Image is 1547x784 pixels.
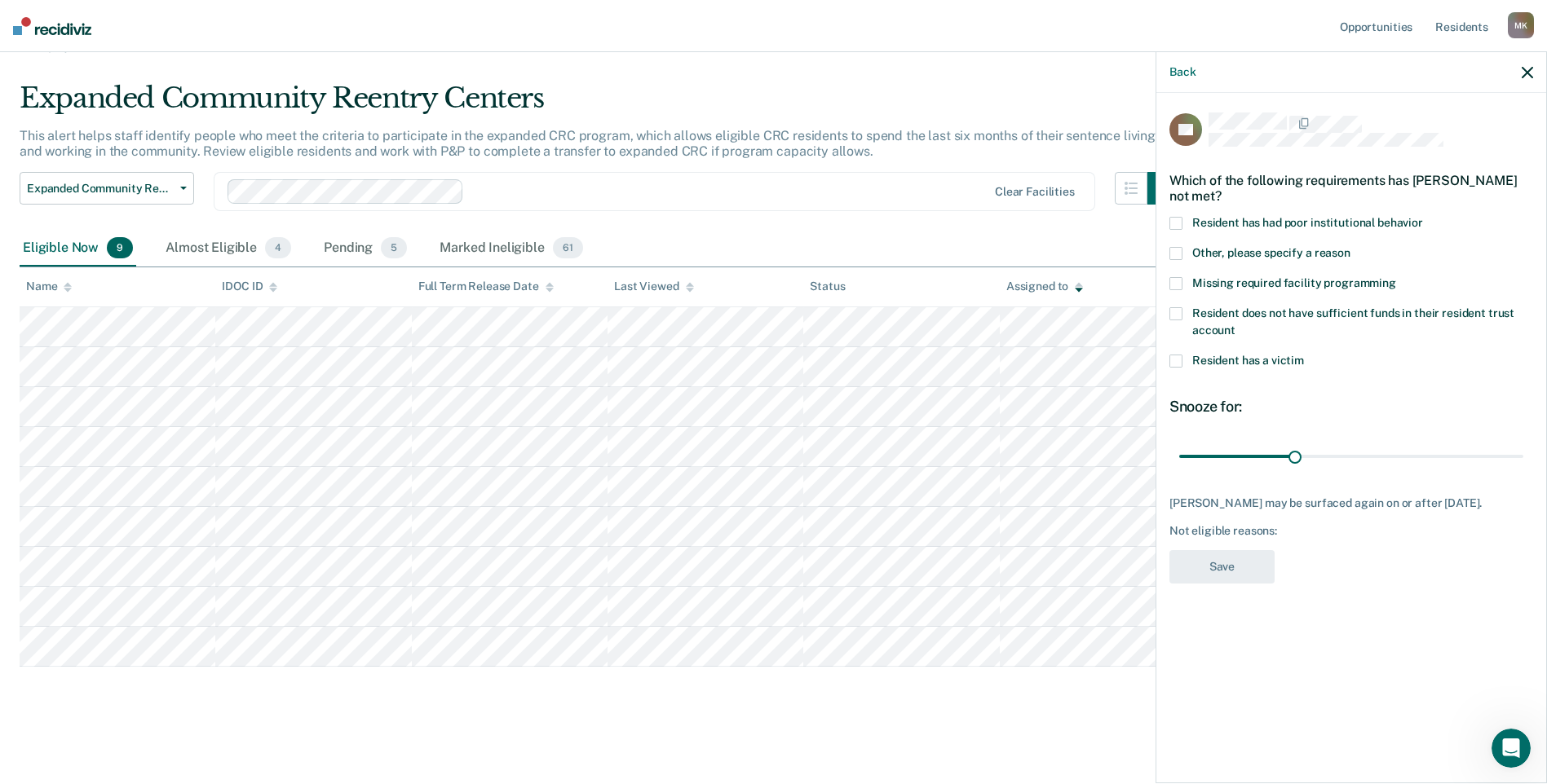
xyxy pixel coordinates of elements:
div: [PERSON_NAME] may be surfaced again on or after [DATE]. [1169,496,1533,510]
div: Full Term Release Date [418,280,554,293]
div: Almost Eligible [162,231,294,266]
div: Not eligible reasons: [1169,524,1533,538]
div: Status [810,280,845,293]
span: Resident has had poor institutional behavior [1192,216,1423,229]
span: 4 [265,237,291,258]
div: Snooze for: [1169,398,1533,416]
span: Resident does not have sufficient funds in their resident trust account [1192,306,1514,337]
span: Expanded Community Reentry Centers [27,182,174,196]
div: Name [26,280,72,293]
button: Save [1169,550,1275,584]
div: Expanded Community Reentry Centers [20,81,1180,128]
span: 5 [381,237,407,258]
button: Back [1169,65,1196,79]
span: 61 [553,237,583,258]
div: Clear facilities [995,185,1075,199]
div: Last Viewed [614,280,693,293]
div: Assigned to [1006,280,1083,293]
div: M K [1508,12,1534,38]
span: Missing required facility programming [1192,276,1396,289]
div: IDOC ID [222,280,277,293]
div: Marked Ineligible [436,231,586,266]
span: Other, please specify a reason [1192,246,1350,259]
div: Pending [320,231,410,266]
div: Eligible Now [20,231,136,266]
img: Recidiviz [13,17,91,35]
iframe: Intercom live chat [1492,729,1531,768]
span: Resident has a victim [1192,354,1304,367]
span: 9 [107,237,133,258]
div: Which of the following requirements has [PERSON_NAME] not met? [1169,160,1533,217]
p: This alert helps staff identify people who meet the criteria to participate in the expanded CRC p... [20,128,1156,159]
